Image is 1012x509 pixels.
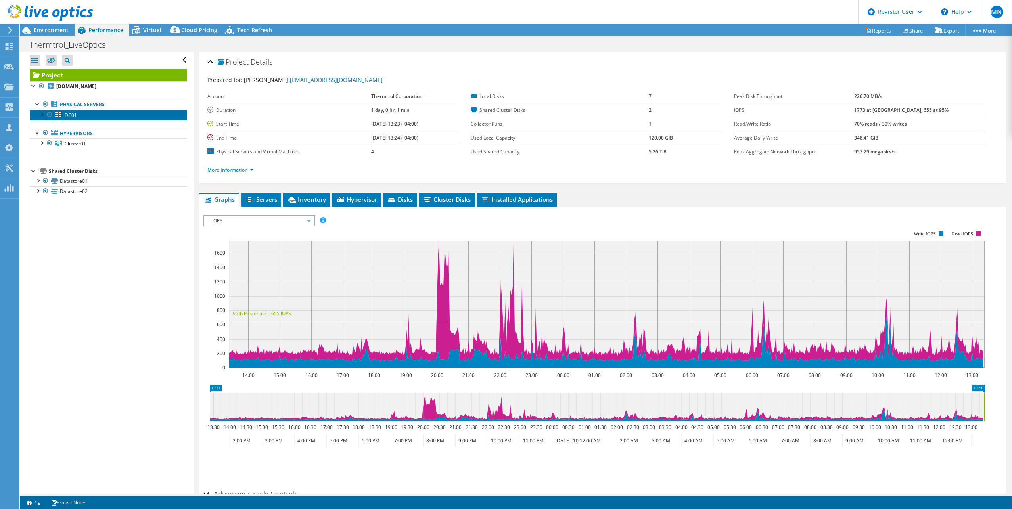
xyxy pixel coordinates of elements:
text: 600 [217,321,225,328]
text: 02:30 [627,424,639,431]
text: 10:00 [868,424,881,431]
text: 17:30 [336,424,349,431]
b: 1 [649,121,652,127]
text: 21:00 [449,424,461,431]
b: 7 [649,93,652,100]
text: 19:00 [385,424,397,431]
text: 19:30 [401,424,413,431]
text: 14:00 [223,424,236,431]
text: 02:00 [619,372,632,379]
label: Start Time [207,120,371,128]
text: 11:00 [903,372,915,379]
span: Details [251,57,272,67]
text: 05:00 [707,424,719,431]
div: Shared Cluster Disks [49,166,187,176]
label: Collector Runs [471,120,649,128]
text: 1200 [214,278,225,285]
label: Read/Write Ratio [734,120,854,128]
a: DC01 [30,110,187,120]
label: Prepared for: [207,76,243,84]
span: Environment [34,26,69,34]
text: 05:00 [714,372,726,379]
text: 06:00 [746,372,758,379]
a: Cluster01 [30,138,187,149]
text: 17:00 [320,424,332,431]
text: 04:30 [691,424,703,431]
text: 09:00 [840,372,852,379]
text: 12:30 [949,424,961,431]
text: 04:00 [682,372,695,379]
span: DC01 [65,112,77,119]
text: 10:30 [884,424,897,431]
b: Thermtrol Corporation [371,93,423,100]
text: 1600 [214,249,225,256]
text: 18:00 [352,424,364,431]
b: 120.00 GiB [649,134,673,141]
text: 07:30 [788,424,800,431]
span: IOPS [208,216,310,226]
text: 13:30 [207,424,219,431]
text: 14:00 [242,372,254,379]
text: 08:30 [820,424,832,431]
span: Performance [88,26,123,34]
text: 1400 [214,264,225,271]
text: 800 [217,307,225,314]
span: Tech Refresh [237,26,272,34]
b: 226.70 MB/s [854,93,882,100]
text: 14:30 [240,424,252,431]
b: 348.41 GiB [854,134,878,141]
text: 21:30 [465,424,477,431]
label: End Time [207,134,371,142]
a: Export [929,24,966,36]
b: [DATE] 13:23 (-04:00) [371,121,418,127]
text: 17:00 [336,372,349,379]
span: Hypervisor [336,195,377,203]
text: 16:00 [288,424,300,431]
text: 00:30 [562,424,574,431]
text: 01:00 [588,372,600,379]
b: 957.29 megabits/s [854,148,896,155]
label: Account [207,92,371,100]
span: Inventory [287,195,326,203]
text: 11:00 [901,424,913,431]
a: Share [897,24,929,36]
a: Physical Servers [30,100,187,110]
label: Average Daily Write [734,134,854,142]
text: 01:00 [578,424,590,431]
text: 03:30 [659,424,671,431]
text: 01:30 [594,424,606,431]
label: Physical Servers and Virtual Machines [207,148,371,156]
span: [PERSON_NAME], [244,76,383,84]
text: 200 [217,350,225,357]
text: 20:00 [417,424,429,431]
label: Shared Cluster Disks [471,106,649,114]
b: 1773 at [GEOGRAPHIC_DATA], 655 at 95% [854,107,949,113]
text: 02:00 [610,424,623,431]
b: [DATE] 13:24 (-04:00) [371,134,418,141]
text: Read IOPS [952,231,973,237]
span: Graphs [203,195,235,203]
text: 00:00 [557,372,569,379]
label: Peak Disk Throughput [734,92,854,100]
b: 5.26 TiB [649,148,667,155]
text: 16:00 [305,372,317,379]
text: 22:00 [494,372,506,379]
text: 13:00 [966,372,978,379]
label: Used Shared Capacity [471,148,649,156]
a: More Information [207,166,254,173]
text: 18:30 [368,424,381,431]
text: 00:00 [546,424,558,431]
span: Servers [245,195,277,203]
span: Disks [387,195,413,203]
text: 06:30 [755,424,768,431]
text: Write IOPS [914,231,936,237]
text: 23:00 [525,372,537,379]
span: Cluster01 [65,140,86,147]
text: 12:00 [933,424,945,431]
a: Hypervisors [30,128,187,138]
text: 10:00 [871,372,884,379]
text: 07:00 [772,424,784,431]
text: 400 [217,336,225,343]
text: 09:30 [852,424,864,431]
text: 95th Percentile = 655 IOPS [233,310,291,317]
